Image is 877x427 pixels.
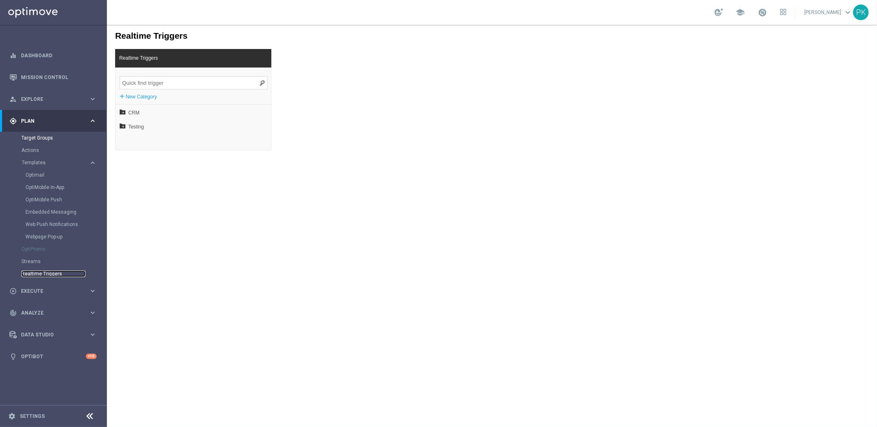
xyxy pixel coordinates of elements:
div: Optimail [25,169,106,181]
a: Mission Control [21,66,97,88]
div: Embedded Messaging [25,206,106,218]
span: Execute [21,289,89,294]
div: OptiPromo [21,243,106,255]
i: settings [8,413,16,420]
a: Target Groups [21,135,86,141]
span: CRM [21,81,112,95]
i: keyboard_arrow_right [89,159,97,167]
a: OptiMobile Push [25,196,86,203]
div: Templates [22,160,89,165]
span: school [736,8,745,17]
label: + [13,68,18,76]
button: Data Studio keyboard_arrow_right [9,331,97,338]
button: gps_fixed Plan keyboard_arrow_right [9,118,97,124]
div: Web Push Notifications [25,218,106,231]
div: Data Studio [9,331,89,338]
a: Streams [21,258,86,265]
button: Mission Control [9,74,97,81]
div: Plan [9,117,89,125]
div: Actions [21,144,106,156]
button: track_changes Analyze keyboard_arrow_right [9,310,97,316]
div: Streams [21,255,106,268]
a: [PERSON_NAME]keyboard_arrow_down [803,6,853,19]
span: Plan [21,119,89,124]
a: OptiMobile In-App [25,184,86,191]
i: keyboard_arrow_right [89,117,97,125]
div: Explore [9,96,89,103]
span: Realtime Triggers [8,26,55,40]
i: track_changes [9,309,17,317]
a: Web Push Notifications [25,221,86,228]
div: PK [853,5,869,20]
i: play_circle_outline [9,287,17,295]
label: New Category [19,68,50,76]
div: Webpage Pop-up [25,231,106,243]
div: Realtime Triggers [21,268,106,280]
i: lightbulb [9,353,17,360]
input: Quick find trigger [13,51,161,65]
i: keyboard_arrow_right [89,287,97,295]
div: Templates [21,156,106,243]
div: OptiMobile Push [25,194,106,206]
button: Templates keyboard_arrow_right [21,159,97,166]
span: Data Studio [21,332,89,337]
div: Analyze [9,309,89,317]
a: Optimail [25,172,86,178]
a: Webpage Pop-up [25,233,86,240]
div: Execute [9,287,89,295]
a: Realtime Triggers [21,271,86,277]
div: OptiMobile In-App [25,181,106,194]
a: Embedded Messaging [25,209,86,215]
span: Explore [21,97,89,102]
a: Settings [20,414,45,419]
div: Optibot [9,345,97,367]
span: Analyze [21,310,89,315]
span: keyboard_arrow_down [843,8,852,17]
i: person_search [9,96,17,103]
div: Target Groups [21,132,106,144]
button: person_search Explore keyboard_arrow_right [9,96,97,103]
i: keyboard_arrow_right [89,309,97,317]
i: gps_fixed [9,117,17,125]
button: lightbulb Optibot +10 [9,353,97,360]
div: +10 [86,354,97,359]
div: Mission Control [9,66,97,88]
div: Dashboard [9,44,97,66]
a: Dashboard [21,44,97,66]
i: equalizer [9,52,17,59]
i: keyboard_arrow_right [89,331,97,338]
a: Actions [21,147,86,154]
button: play_circle_outline Execute keyboard_arrow_right [9,288,97,294]
i: keyboard_arrow_right [89,95,97,103]
button: equalizer Dashboard [9,52,97,59]
span: Templates [22,160,81,165]
a: Optibot [21,345,86,367]
span: Testing [21,95,112,109]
